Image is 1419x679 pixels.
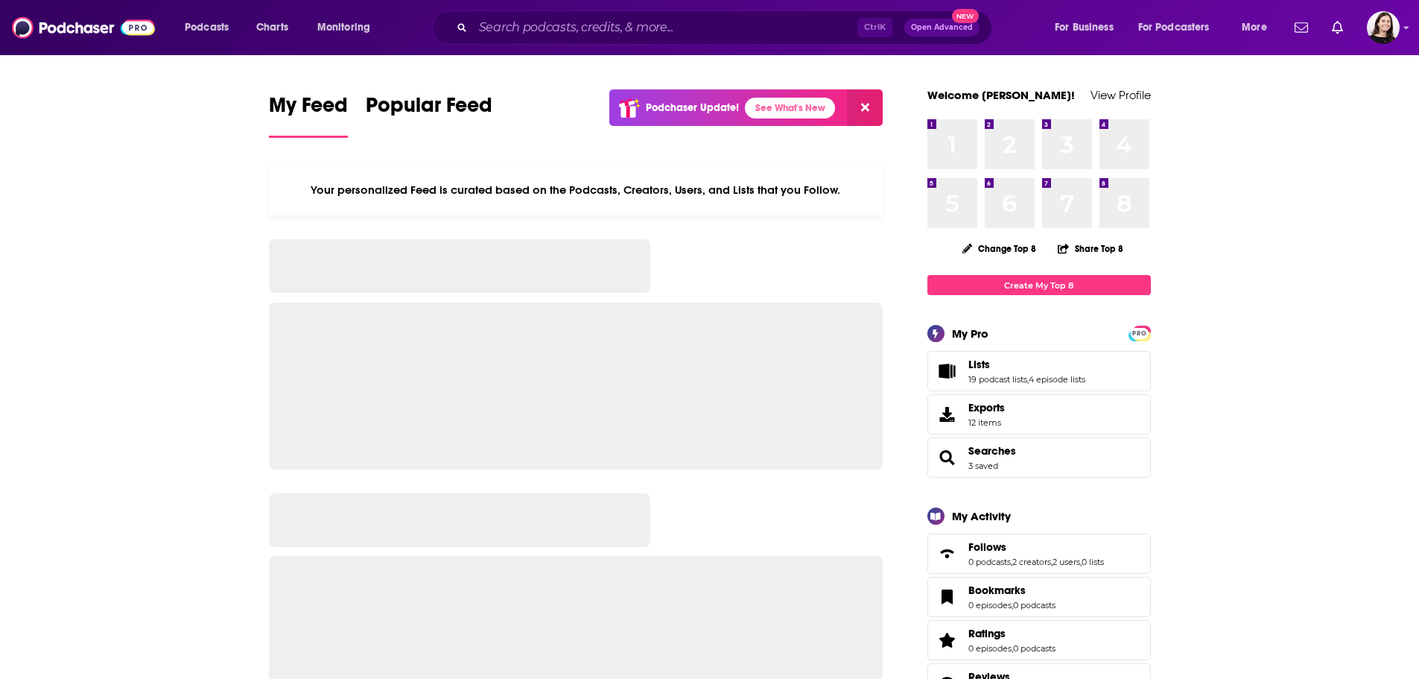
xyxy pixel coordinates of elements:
input: Search podcasts, credits, & more... [473,16,857,40]
a: 0 podcasts [968,557,1011,567]
a: 0 lists [1082,557,1104,567]
div: Your personalized Feed is curated based on the Podcasts, Creators, Users, and Lists that you Follow. [269,165,883,215]
a: Popular Feed [366,92,492,138]
a: Follows [933,543,962,564]
span: , [1080,557,1082,567]
span: Follows [968,540,1006,554]
span: Podcasts [185,17,229,38]
a: Follows [968,540,1104,554]
a: 3 saved [968,461,998,471]
span: For Business [1055,17,1114,38]
span: Monitoring [317,17,370,38]
button: open menu [307,16,390,40]
img: User Profile [1367,11,1400,44]
button: open menu [174,16,248,40]
span: For Podcasters [1138,17,1210,38]
span: Exports [933,404,962,425]
span: Bookmarks [968,584,1026,597]
a: 0 podcasts [1013,643,1055,654]
a: Lists [968,358,1085,371]
span: , [1011,557,1012,567]
span: Searches [927,438,1151,478]
a: Ratings [933,630,962,651]
a: 2 users [1053,557,1080,567]
span: Follows [927,534,1151,574]
span: Open Advanced [911,24,973,31]
button: Show profile menu [1367,11,1400,44]
a: PRO [1131,327,1149,338]
span: Exports [968,401,1005,414]
span: New [952,9,979,23]
span: , [1012,600,1013,610]
span: Bookmarks [927,577,1151,617]
button: open menu [1128,16,1231,40]
button: open menu [1231,16,1286,40]
span: Logged in as lucynalen [1367,11,1400,44]
div: My Pro [952,326,988,341]
a: View Profile [1091,88,1151,102]
span: Charts [256,17,288,38]
span: Popular Feed [366,92,492,127]
a: 0 podcasts [1013,600,1055,610]
span: 12 items [968,417,1005,428]
a: Show notifications dropdown [1326,15,1349,40]
span: , [1051,557,1053,567]
button: open menu [1044,16,1132,40]
span: Lists [968,358,990,371]
span: Ratings [968,627,1006,640]
a: Bookmarks [933,587,962,607]
a: Exports [927,394,1151,435]
span: , [1012,643,1013,654]
span: Lists [927,351,1151,391]
a: 19 podcast lists [968,374,1027,385]
a: Charts [247,16,297,40]
a: Lists [933,361,962,382]
span: Ctrl K [857,18,892,37]
a: 2 creators [1012,557,1051,567]
div: My Activity [952,509,1011,523]
a: Searches [933,447,962,468]
a: Welcome [PERSON_NAME]! [927,88,1075,102]
p: Podchaser Update! [646,101,739,114]
a: Show notifications dropdown [1289,15,1314,40]
span: My Feed [269,92,348,127]
span: PRO [1131,328,1149,339]
button: Share Top 8 [1057,234,1124,263]
img: Podchaser - Follow, Share and Rate Podcasts [12,13,155,42]
span: More [1242,17,1267,38]
a: Bookmarks [968,584,1055,597]
a: My Feed [269,92,348,138]
a: 4 episode lists [1029,374,1085,385]
a: 0 episodes [968,643,1012,654]
span: Ratings [927,620,1151,660]
span: , [1027,374,1029,385]
a: Searches [968,444,1016,458]
button: Change Top 8 [953,239,1046,258]
a: See What's New [745,98,835,119]
a: Ratings [968,627,1055,640]
a: Create My Top 8 [927,275,1151,295]
div: Search podcasts, credits, & more... [446,10,1006,45]
a: 0 episodes [968,600,1012,610]
button: Open AdvancedNew [904,19,980,37]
